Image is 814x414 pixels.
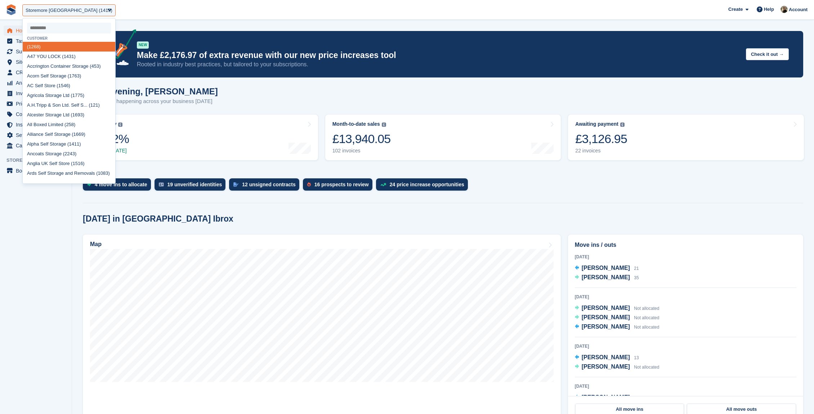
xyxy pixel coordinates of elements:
div: 16 prospects to review [314,182,369,187]
a: menu [4,57,68,67]
img: Oliver Bruce [781,6,788,13]
a: 16 prospects to review [303,178,376,194]
img: icon-info-grey-7440780725fd019a000dd9b08b2336e03edf1995a4989e88bcd33f0948082b44.svg [118,123,122,127]
a: menu [4,88,68,98]
img: icon-info-grey-7440780725fd019a000dd9b08b2336e03edf1995a4989e88bcd33f0948082b44.svg [620,123,625,127]
span: [PERSON_NAME] [582,324,630,330]
a: [PERSON_NAME] Not allocated [575,322,659,332]
div: Alpha Self Storage (1411) [23,139,115,149]
a: menu [4,26,68,36]
span: Subscriptions [16,46,59,57]
a: Awaiting payment £3,126.95 22 invoices [568,115,804,160]
a: Occupancy 88.72% 1.03% [DATE] [82,115,318,160]
a: menu [4,78,68,88]
div: Storemore [GEOGRAPHIC_DATA] (1415) [26,7,112,14]
div: £3,126.95 [575,132,627,146]
span: Not allocated [634,315,659,320]
span: Create [728,6,743,13]
span: Capital [16,141,59,151]
a: Month-to-date sales £13,940.05 102 invoices [325,115,561,160]
span: Settings [16,130,59,140]
div: NEW [137,41,149,49]
a: menu [4,141,68,151]
span: [PERSON_NAME] [582,354,630,360]
div: 12 unsigned contracts [242,182,296,187]
span: Not allocated [634,306,659,311]
a: menu [4,109,68,119]
span: [PERSON_NAME] [582,274,630,280]
div: 24 price increase opportunities [390,182,464,187]
p: Make £2,176.97 of extra revenue with our new price increases tool [137,50,740,61]
div: (1268) [23,42,115,52]
span: Coupons [16,109,59,119]
h2: [DATE] in [GEOGRAPHIC_DATA] Ibrox [83,214,233,224]
a: menu [4,46,68,57]
div: Ards Self Storage and Removals (1083) [23,168,115,178]
div: [DATE] [575,383,796,389]
a: 12 unsigned contracts [229,178,303,194]
div: [DATE] [575,254,796,260]
img: contract_signature_icon-13c848040528278c33f63329250d36e43548de30e8caae1d1a13099fd9432cc5.svg [233,182,238,187]
div: [DATE] [575,343,796,350]
div: Customer [23,36,115,40]
div: Accrington Container Storage (453) [23,61,115,71]
a: 24 price increase opportunities [376,178,471,194]
span: [PERSON_NAME] [582,364,630,370]
a: menu [4,130,68,140]
p: Here's what's happening across your business [DATE] [83,97,218,106]
h2: Move ins / outs [575,241,796,249]
div: Alcester Storage Ltd (1693) [23,110,115,120]
p: Rooted in industry best practices, but tailored to your subscriptions. [137,61,740,68]
span: 21 [634,266,639,271]
span: Tasks [16,36,59,46]
span: CRM [16,67,59,77]
h2: Map [90,241,102,248]
div: Ancoats Storage (2243) [23,149,115,159]
a: [PERSON_NAME] 13 [575,353,639,362]
div: A.H.Tripp & Son Ltd. Self S... (121) [23,100,115,110]
span: [PERSON_NAME] [582,394,630,400]
img: stora-icon-8386f47178a22dfd0bd8f6a31ec36ba5ce8667c1dd55bd0f319d3a0aa187defe.svg [6,4,17,15]
img: move_ins_to_allocate_icon-fdf77a2bb77ea45bf5b3d319d69a93e2d87916cf1d5bf7949dd705db3b84f3ca.svg [87,182,91,187]
img: verify_identity-adf6edd0f0f0b5bbfe63781bf79b02c33cf7c696d77639b501bdc392416b5a36.svg [159,182,164,187]
div: Alliance Self Storage (1669) [23,129,115,139]
div: [DATE] [575,294,796,300]
p: ACTIONS [83,171,803,175]
div: Agricola Storage Ltd (1775) [23,90,115,100]
div: Acorn Self Storage (1763) [23,71,115,81]
a: [PERSON_NAME] Not allocated [575,304,659,313]
div: A47 YOU LOCK (1431) [23,52,115,61]
div: Astley Self Store (1729) [23,178,115,188]
div: Anglia UK Self Store (1516) [23,159,115,168]
span: [PERSON_NAME] [582,305,630,311]
a: [PERSON_NAME] Not allocated [575,313,659,322]
span: Booking Portal [16,166,59,176]
a: [PERSON_NAME] 35 [575,273,639,282]
span: Not allocated [634,325,659,330]
div: 102 invoices [332,148,391,154]
span: 13 [634,355,639,360]
span: Invoices [16,88,59,98]
div: Month-to-date sales [332,121,380,127]
span: 55 [634,395,639,400]
a: menu [4,36,68,46]
div: 19 unverified identities [167,182,222,187]
a: menu [4,120,68,130]
span: Not allocated [634,365,659,370]
div: AC Self Store (1546) [23,81,115,90]
span: Home [16,26,59,36]
span: Sites [16,57,59,67]
span: Insurance [16,120,59,130]
a: menu [4,67,68,77]
div: Awaiting payment [575,121,618,127]
img: price_increase_opportunities-93ffe204e8149a01c8c9dc8f82e8f89637d9d84a8eef4429ea346261dce0b2c0.svg [380,183,386,186]
button: Check it out → [746,48,789,60]
span: [PERSON_NAME] [582,314,630,320]
div: All Boxed Limited (258) [23,120,115,129]
span: 35 [634,275,639,280]
span: Analytics [16,78,59,88]
a: 19 unverified identities [155,178,229,194]
a: [PERSON_NAME] 21 [575,264,639,273]
div: 22 invoices [575,148,627,154]
div: £13,940.05 [332,132,391,146]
